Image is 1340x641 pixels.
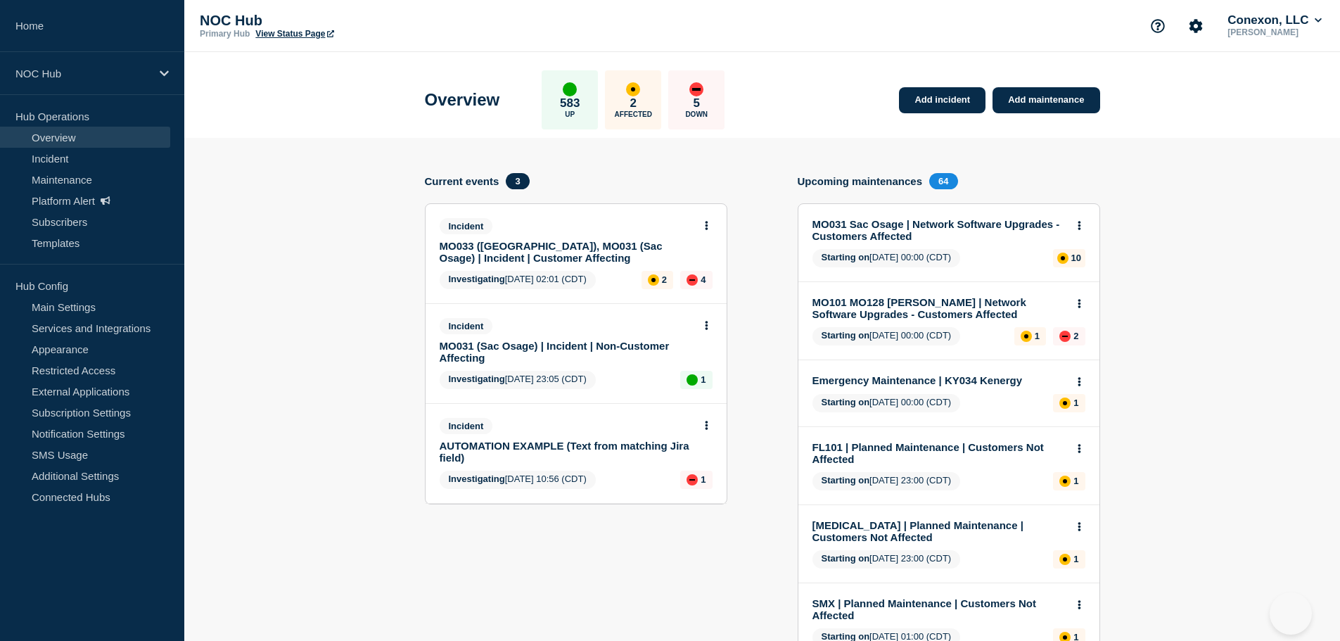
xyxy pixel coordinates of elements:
[1270,592,1312,635] iframe: Help Scout Beacon - Open
[812,441,1066,465] a: FL101 | Planned Maintenance | Customers Not Affected
[694,96,700,110] p: 5
[812,327,961,345] span: [DATE] 00:00 (CDT)
[440,218,493,234] span: Incident
[425,90,500,110] h1: Overview
[689,82,703,96] div: down
[440,271,596,289] span: [DATE] 02:01 (CDT)
[1035,331,1040,341] p: 1
[687,374,698,386] div: up
[440,440,694,464] a: AUTOMATION EXAMPLE (Text from matching Jira field)
[822,252,870,262] span: Starting on
[255,29,333,39] a: View Status Page
[812,472,961,490] span: [DATE] 23:00 (CDT)
[812,550,961,569] span: [DATE] 23:00 (CDT)
[1057,253,1068,264] div: affected
[1021,331,1032,342] div: affected
[563,82,577,96] div: up
[440,471,596,489] span: [DATE] 10:56 (CDT)
[449,474,505,484] span: Investigating
[1059,554,1071,565] div: affected
[506,173,529,189] span: 3
[449,274,505,284] span: Investigating
[1073,554,1078,564] p: 1
[822,330,870,341] span: Starting on
[615,110,652,118] p: Affected
[1073,398,1078,408] p: 1
[812,296,1066,320] a: MO101 MO128 [PERSON_NAME] | Network Software Upgrades - Customers Affected
[812,597,1066,621] a: SMX | Planned Maintenance | Customers Not Affected
[812,394,961,412] span: [DATE] 00:00 (CDT)
[440,340,694,364] a: MO031 (Sac Osage) | Incident | Non-Customer Affecting
[687,274,698,286] div: down
[812,218,1066,242] a: MO031 Sac Osage | Network Software Upgrades - Customers Affected
[1059,331,1071,342] div: down
[1059,476,1071,487] div: affected
[15,68,151,80] p: NOC Hub
[798,175,923,187] h4: Upcoming maintenances
[200,29,250,39] p: Primary Hub
[1073,476,1078,486] p: 1
[648,274,659,286] div: affected
[822,397,870,407] span: Starting on
[1225,27,1325,37] p: [PERSON_NAME]
[812,249,961,267] span: [DATE] 00:00 (CDT)
[200,13,481,29] p: NOC Hub
[1071,253,1081,263] p: 10
[1059,398,1071,409] div: affected
[560,96,580,110] p: 583
[822,475,870,485] span: Starting on
[812,374,1066,386] a: Emergency Maintenance | KY034 Kenergy
[1143,11,1173,41] button: Support
[1225,13,1325,27] button: Conexon, LLC
[687,474,698,485] div: down
[993,87,1099,113] a: Add maintenance
[929,173,957,189] span: 64
[565,110,575,118] p: Up
[630,96,637,110] p: 2
[440,240,694,264] a: MO033 ([GEOGRAPHIC_DATA]), MO031 (Sac Osage) | Incident | Customer Affecting
[440,371,596,389] span: [DATE] 23:05 (CDT)
[425,175,499,187] h4: Current events
[701,474,706,485] p: 1
[449,374,505,384] span: Investigating
[1073,331,1078,341] p: 2
[812,519,1066,543] a: [MEDICAL_DATA] | Planned Maintenance | Customers Not Affected
[662,274,667,285] p: 2
[685,110,708,118] p: Down
[440,418,493,434] span: Incident
[440,318,493,334] span: Incident
[701,274,706,285] p: 4
[701,374,706,385] p: 1
[899,87,985,113] a: Add incident
[822,553,870,564] span: Starting on
[626,82,640,96] div: affected
[1181,11,1211,41] button: Account settings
